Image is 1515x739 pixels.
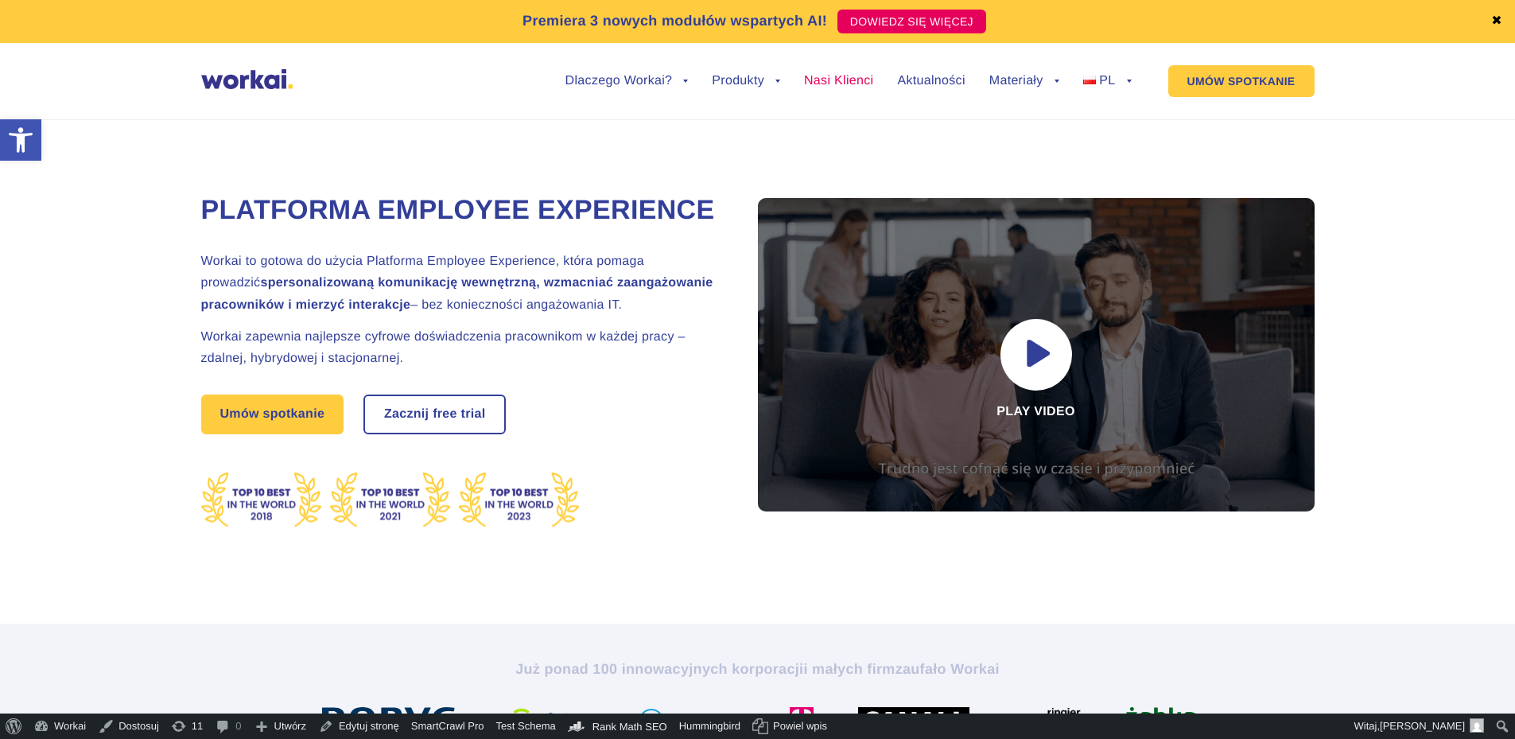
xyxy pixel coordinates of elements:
[1380,720,1465,732] span: [PERSON_NAME]
[804,75,873,88] a: Nasi Klienci
[897,75,965,88] a: Aktualności
[674,714,747,739] a: Hummingbird
[274,714,306,739] span: Utwórz
[317,659,1199,679] h2: Już ponad 100 innowacyjnych korporacji zaufało Workai
[522,10,827,32] p: Premiera 3 nowych modułów wspartych AI!
[313,714,406,739] a: Edytuj stronę
[235,714,241,739] span: 0
[1349,714,1490,739] a: Witaj,
[1491,15,1502,28] a: ✖
[201,276,713,311] strong: spersonalizowaną komunikację wewnętrzną, wzmacniać zaangażowanie pracowników i mierzyć interakcje
[773,714,827,739] span: Powiel wpis
[92,714,165,739] a: Dostosuj
[192,714,203,739] span: 11
[365,396,505,433] a: Zacznij free trial
[406,714,491,739] a: SmartCrawl Pro
[28,714,92,739] a: Workai
[201,395,344,434] a: Umów spotkanie
[1168,65,1315,97] a: UMÓW SPOTKANIE
[562,714,674,739] a: Kokpit Rank Math
[803,661,895,677] i: i małych firm
[201,193,718,229] h1: Platforma Employee Experience
[837,10,986,33] a: DOWIEDZ SIĘ WIĘCEJ
[201,326,718,369] h2: Workai zapewnia najlepsze cyfrowe doświadczenia pracownikom w każdej pracy – zdalnej, hybrydowej ...
[712,75,780,88] a: Produkty
[201,251,718,316] h2: Workai to gotowa do użycia Platforma Employee Experience, która pomaga prowadzić – bez koniecznoś...
[1099,74,1115,88] span: PL
[565,75,689,88] a: Dlaczego Workai?
[758,198,1315,511] div: Play video
[491,714,562,739] a: Test Schema
[592,721,667,733] span: Rank Math SEO
[989,75,1059,88] a: Materiały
